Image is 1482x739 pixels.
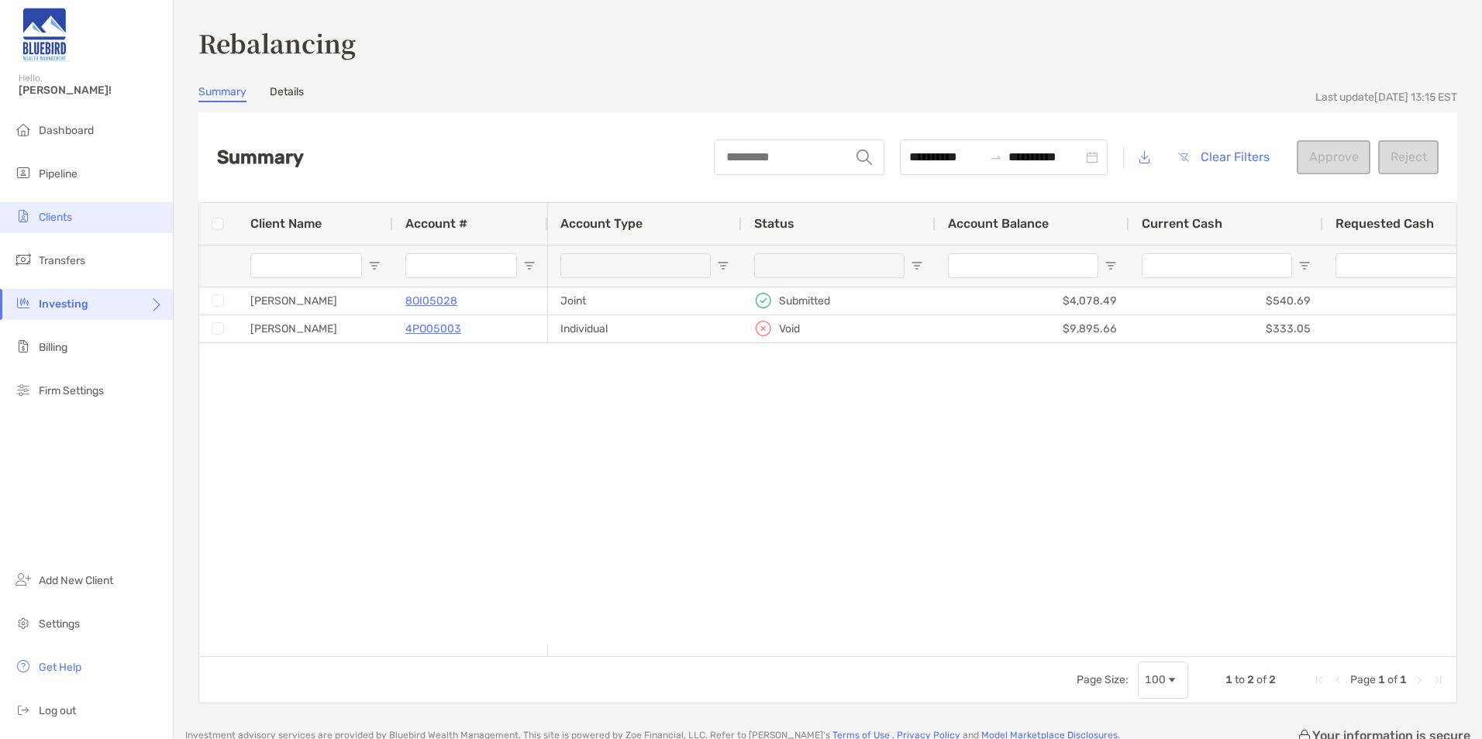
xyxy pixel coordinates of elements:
[270,85,304,102] a: Details
[936,315,1129,342] div: $9,895.66
[1256,673,1267,686] span: of
[39,167,78,180] span: Pipeline
[14,337,33,356] img: billing icon
[39,384,104,397] span: Firm Settings
[1387,673,1398,686] span: of
[1315,91,1457,104] div: Last update [DATE] 13:15 EST
[1432,674,1444,686] div: Last Page
[990,151,1002,163] span: to
[405,291,457,311] a: 8OI05028
[754,216,794,231] span: Status
[754,319,773,338] img: icon status
[1413,674,1425,686] div: Next Page
[405,216,467,231] span: Account #
[1400,673,1407,686] span: 1
[39,341,67,354] span: Billing
[717,260,729,272] button: Open Filter Menu
[14,570,33,589] img: add_new_client icon
[14,657,33,675] img: get-help icon
[405,319,461,339] a: 4PO05003
[1332,674,1344,686] div: Previous Page
[1142,216,1222,231] span: Current Cash
[19,84,164,97] span: [PERSON_NAME]!
[1247,673,1254,686] span: 2
[39,254,85,267] span: Transfers
[779,319,800,339] p: Void
[39,211,72,224] span: Clients
[1129,287,1323,315] div: $540.69
[14,614,33,632] img: settings icon
[1298,260,1311,272] button: Open Filter Menu
[523,260,536,272] button: Open Filter Menu
[198,25,1457,60] h3: Rebalancing
[39,661,81,674] span: Get Help
[1129,315,1323,342] div: $333.05
[1336,216,1434,231] span: Requested Cash
[560,216,643,231] span: Account Type
[39,124,94,137] span: Dashboard
[1145,673,1166,686] div: 100
[14,163,33,182] img: pipeline icon
[39,617,80,631] span: Settings
[39,704,76,717] span: Log out
[1077,673,1129,686] div: Page Size:
[14,207,33,225] img: clients icon
[1269,673,1276,686] span: 2
[1166,140,1281,174] button: Clear Filters
[1235,673,1245,686] span: to
[1313,674,1325,686] div: First Page
[238,287,393,315] div: [PERSON_NAME]
[1378,673,1385,686] span: 1
[1105,260,1117,272] button: Open Filter Menu
[1138,662,1188,699] div: Page Size
[14,380,33,399] img: firm-settings icon
[19,6,70,62] img: Zoe Logo
[14,120,33,139] img: dashboard icon
[779,291,830,311] p: Submitted
[754,291,773,310] img: icon status
[948,216,1049,231] span: Account Balance
[238,315,393,342] div: [PERSON_NAME]
[217,146,304,168] h2: Summary
[405,253,517,278] input: Account # Filter Input
[911,260,923,272] button: Open Filter Menu
[1350,673,1376,686] span: Page
[936,287,1129,315] div: $4,078.49
[548,315,742,342] div: Individual
[990,151,1002,163] span: swap-right
[548,287,742,315] div: Joint
[1225,673,1232,686] span: 1
[14,250,33,269] img: transfers icon
[1178,153,1189,162] img: button icon
[198,85,246,102] a: Summary
[14,700,33,719] img: logout icon
[39,574,113,587] span: Add New Client
[1142,253,1292,278] input: Current Cash Filter Input
[856,150,872,165] img: input icon
[39,297,88,311] span: Investing
[14,294,33,312] img: investing icon
[948,253,1098,278] input: Account Balance Filter Input
[250,216,322,231] span: Client Name
[250,253,362,278] input: Client Name Filter Input
[368,260,381,272] button: Open Filter Menu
